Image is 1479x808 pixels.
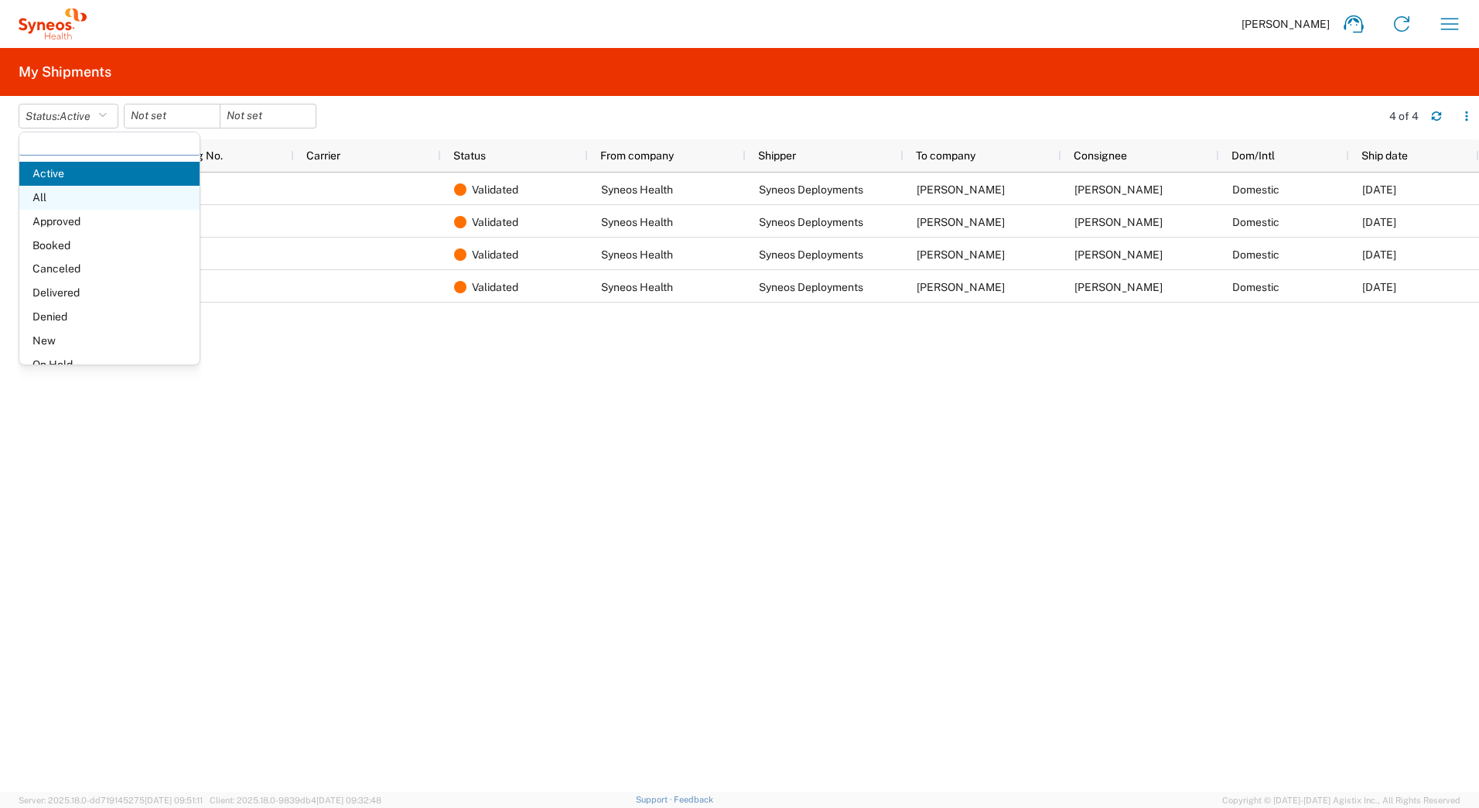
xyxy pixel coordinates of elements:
span: Booked [19,234,200,258]
span: Domestic [1232,183,1279,196]
span: Raul Aquino Gutierrez [1074,183,1163,196]
span: Domestic [1232,281,1279,293]
span: Domestic [1232,248,1279,261]
span: Copyright © [DATE]-[DATE] Agistix Inc., All Rights Reserved [1222,793,1460,807]
span: Syneos Health [601,216,673,228]
span: Karla Alaniz [1074,281,1163,293]
span: On Hold [19,353,200,377]
span: Denied [19,305,200,329]
span: Monique Watts [917,248,1005,261]
span: [PERSON_NAME] [1242,17,1330,31]
span: Syneos Deployments [759,216,863,228]
span: Validated [472,173,518,206]
span: Dom/Intl [1231,149,1275,162]
h2: My Shipments [19,63,111,81]
input: Not set [220,104,316,128]
span: Delivered [19,281,200,305]
a: Support [636,795,675,804]
span: 08/26/2025 [1362,183,1396,196]
span: 06/26/2025 [1362,281,1396,293]
span: Status [453,149,486,162]
span: Syneos Deployments [759,248,863,261]
span: Syneos Deployments [759,183,863,196]
span: Syneos Health [601,281,673,293]
span: Consignee [1074,149,1127,162]
a: Feedback [674,795,713,804]
input: Not set [125,104,220,128]
span: Server: 2025.18.0-dd719145275 [19,796,203,805]
span: Syneos Health [601,248,673,261]
span: New [19,329,200,353]
button: Status:Active [19,104,118,128]
span: Validated [472,238,518,271]
span: Ship date [1361,149,1408,162]
span: Raul Aquino Gutierrez [1074,216,1163,228]
span: All [19,186,200,210]
span: [DATE] 09:51:11 [145,796,203,805]
span: Shipper [758,149,796,162]
span: [DATE] 09:32:48 [316,796,381,805]
span: Syneos Health [601,183,673,196]
span: 08/06/2025 [1362,248,1396,261]
span: Validated [472,206,518,238]
span: Syneos Deployments [759,281,863,293]
div: 4 of 4 [1389,109,1419,123]
span: Raul Aquino Gutierrez [917,183,1005,196]
span: Canceled [19,257,200,281]
span: 08/25/2025 [1362,216,1396,228]
span: Domestic [1232,216,1279,228]
span: Validated [472,271,518,303]
span: Monique Watts [1074,248,1163,261]
span: Approved [19,210,200,234]
span: Karla Alaniz [917,281,1005,293]
span: From company [600,149,674,162]
span: Carrier [306,149,340,162]
span: Active [60,110,91,122]
span: To company [916,149,975,162]
span: Client: 2025.18.0-9839db4 [210,796,381,805]
span: Active [19,162,200,186]
span: Raul Aquino Gutierrez [917,216,1005,228]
